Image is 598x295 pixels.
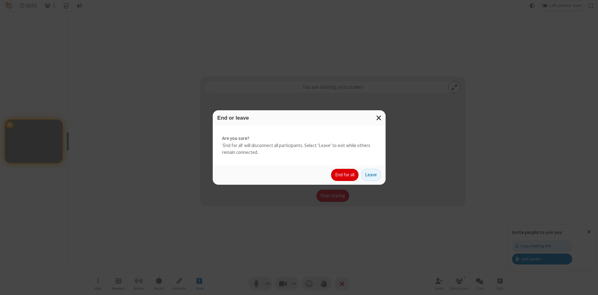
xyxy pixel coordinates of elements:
button: End for all [331,169,358,181]
strong: Are you sure? [222,135,376,142]
button: Leave [361,169,381,181]
button: Close modal [373,110,386,126]
h3: End or leave [217,115,381,121]
div: 'End for all' will disconnect all participants. Select 'Leave' to exit while others remain connec... [213,126,386,165]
